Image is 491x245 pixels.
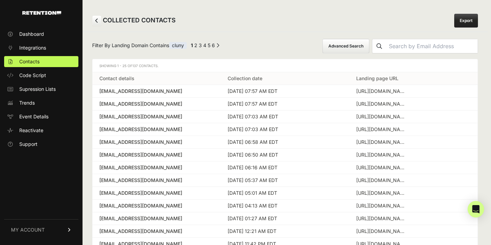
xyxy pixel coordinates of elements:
[19,141,37,148] span: Support
[4,111,78,122] a: Event Details
[99,113,214,120] a: [EMAIL_ADDRESS][DOMAIN_NAME]
[356,139,408,146] div: https://clunymedia.com/pages/subscribe-and-save/?utm_source=facebook&utm_medium=paid_ads&utm_camp...
[99,202,214,209] a: [EMAIL_ADDRESS][DOMAIN_NAME]
[221,136,349,149] td: [DATE] 06:58 AM EDT
[356,75,399,81] a: Landing page URL
[22,11,61,15] img: Retention.com
[132,64,159,68] span: 137 Contacts.
[4,125,78,136] a: Reactivate
[4,97,78,108] a: Trends
[99,75,134,81] a: Contact details
[99,190,214,196] a: [EMAIL_ADDRESS][DOMAIN_NAME]
[99,100,214,107] a: [EMAIL_ADDRESS][DOMAIN_NAME]
[194,42,197,48] a: Page 2
[19,31,44,38] span: Dashboard
[99,177,214,184] a: [EMAIL_ADDRESS][DOMAIN_NAME]
[19,44,46,51] span: Integrations
[19,58,40,65] span: Contacts
[221,98,349,110] td: [DATE] 07:57 AM EDT
[386,39,478,53] input: Search by Email Address
[4,219,78,240] a: MY ACCOUNT
[221,110,349,123] td: [DATE] 07:03 AM EDT
[356,190,408,196] div: https://clunymedia.com/collections/ronald-knox/products/sacrament-most-holy?mc_cid=dd82d20e97&mc_...
[356,126,408,133] div: https://clunymedia.com/products/bridegroom-and-bride?mc_cid=dd82d20e97&mc_eid=0019b6017b
[212,42,215,48] a: Page 6
[19,72,46,79] span: Code Script
[221,149,349,161] td: [DATE] 06:50 AM EDT
[99,139,214,146] a: [EMAIL_ADDRESS][DOMAIN_NAME]
[99,88,214,95] a: [EMAIL_ADDRESS][DOMAIN_NAME]
[356,113,408,120] div: https://clunymedia.com/products/bridegroom-and-bride?mc_cid=dd82d20e97&mc_eid=0019b6017b
[99,164,214,171] a: [EMAIL_ADDRESS][DOMAIN_NAME]
[4,139,78,150] a: Support
[356,215,408,222] div: https://clunymedia.com/collections/ronald-knox/products/enthusiasm?mc_cid=dd82d20e97&mc_eid=aa3fb...
[221,225,349,238] td: [DATE] 12:21 AM EDT
[228,75,262,81] a: Collection date
[221,212,349,225] td: [DATE] 01:27 AM EDT
[99,126,214,133] a: [EMAIL_ADDRESS][DOMAIN_NAME]
[191,42,193,48] em: Page 1
[454,14,478,28] a: Export
[99,228,214,235] a: [EMAIL_ADDRESS][DOMAIN_NAME]
[11,226,45,233] span: MY ACCOUNT
[356,202,408,209] div: https://clunymedia.com/collections/ronald-knox?mc_cid=dd82d20e97&mc_eid=66f7edf8d5
[356,164,408,171] div: https://clunymedia.com/products/lightning-meditations?mc_cid=dd82d20e97&mc_eid=ba56b98070
[99,151,214,158] a: [EMAIL_ADDRESS][DOMAIN_NAME]
[356,100,408,107] div: https://clunymedia.com/products/a-popular-history-of-the-reformation
[4,70,78,81] a: Code Script
[199,42,202,48] a: Page 3
[468,201,484,217] div: Open Intercom Messenger
[4,42,78,53] a: Integrations
[221,85,349,98] td: [DATE] 07:57 AM EDT
[4,56,78,67] a: Contacts
[4,84,78,95] a: Supression Lists
[92,42,187,51] span: Filter By Landing Domain Contains
[221,161,349,174] td: [DATE] 06:16 AM EDT
[19,127,43,134] span: Reactivate
[99,64,159,68] span: Showing 1 - 25 of
[19,113,48,120] span: Event Details
[323,39,369,53] button: Advanced Search
[356,228,408,235] div: https://clunymedia.com/products/the-great-encyclicals-of-pope-leo-xiii-volume-two-the-spiritual-l...
[189,42,219,51] div: Pagination
[203,42,206,48] a: Page 4
[208,42,210,48] a: Page 5
[19,99,35,106] span: Trends
[221,200,349,212] td: [DATE] 04:13 AM EDT
[92,15,176,26] h2: COLLECTED CONTACTS
[221,174,349,187] td: [DATE] 05:37 AM EDT
[356,151,408,158] div: https://clunymedia.com/collections/ronald-knox?mc_cid=dd82d20e97&mc_eid=06ad4e46a0
[19,86,56,93] span: Supression Lists
[221,187,349,200] td: [DATE] 05:01 AM EDT
[221,123,349,136] td: [DATE] 07:03 AM EDT
[356,88,408,95] div: https://clunymedia.com/collections/ronald-knox?mc_cid=dd82d20e97&mc_eid=9eb9621fb3
[356,177,408,184] div: https://clunymedia.com/pages/subscribe-and-save/?utm_source=facebook&utm_medium=paid_ads&utm_camp...
[99,215,214,222] a: [EMAIL_ADDRESS][DOMAIN_NAME]
[169,42,187,49] span: cluny
[4,29,78,40] a: Dashboard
